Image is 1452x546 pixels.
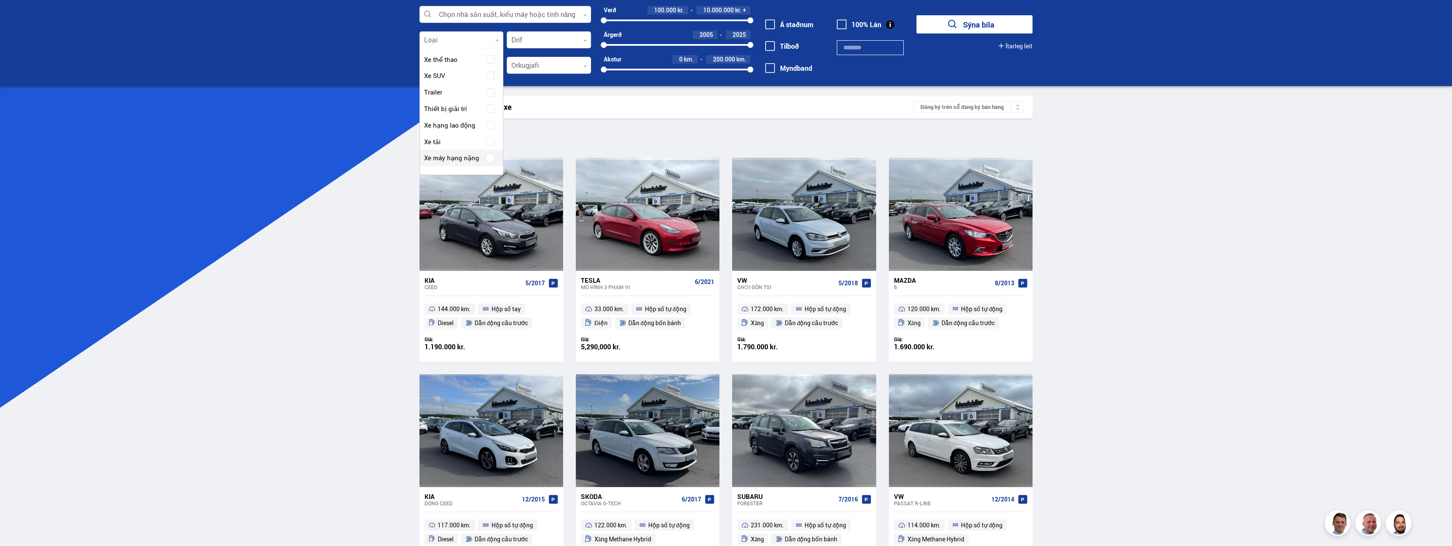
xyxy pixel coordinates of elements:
span: 7/2016 [838,496,858,503]
div: Árgerð [604,31,622,38]
span: Xe thể thao [424,53,458,66]
div: Giá: [425,336,491,343]
div: Chơi gôn TSI [737,284,835,290]
span: Hộp số tay [491,304,521,314]
span: km. [736,56,746,63]
span: Xăng [751,318,764,328]
button: Sýna bíla [916,15,1033,33]
div: Passat R-LINE [894,500,988,506]
font: 1.690.000 kr. [894,342,935,351]
span: km. [684,56,694,63]
div: Octavia G-TECH [581,500,678,506]
span: 144.000 km. [438,304,471,314]
div: Ceed [425,284,522,290]
font: Myndband [780,64,812,73]
span: kr. [735,7,741,14]
div: VW [737,276,835,284]
span: Dẫn động bốn bánh [628,318,681,328]
span: Xe tải [424,136,441,148]
span: 12/2015 [522,496,545,503]
span: 12/2014 [991,496,1014,503]
div: Dòng Ceed [425,500,519,506]
span: Hộp số tự động [491,520,533,530]
span: 6/2021 [695,279,714,285]
div: Tesla [581,276,691,284]
span: kr. [677,7,684,14]
font: 1.190.000 kr. [425,342,465,351]
div: Verð [604,7,616,14]
span: Dẫn động cầu trước [785,318,838,328]
span: 33.000 km. [594,304,624,314]
div: Giá: [737,336,804,343]
span: Diesel [438,318,454,328]
span: Xăng Methane Hybrid [908,534,964,544]
span: 2005 [700,31,713,39]
div: Kia [425,276,522,284]
span: 231.000 km. [751,520,784,530]
img: siFngHWaQ9KaOqBr.png [1357,512,1382,537]
span: 122.000 km. [594,520,627,530]
span: 117.000 km. [438,520,471,530]
span: Hộp số tự động [805,304,846,314]
font: 5,290,000 kr. [581,342,621,351]
img: FbJEzSuNWCJXmdc-.webp [1326,512,1352,537]
span: Dẫn động cầu trước [941,318,995,328]
span: 8/2013 [995,280,1014,287]
span: 114.000 km. [908,520,941,530]
div: Mazda [894,276,991,284]
span: 0 [679,55,683,63]
div: Forester [737,500,835,506]
button: Ítarleg leit [999,43,1033,50]
a: Mazda 6 8/2013 120.000 km. Hộp số tự động Xăng Dẫn động cầu trước Giá: 1.690.000 kr. [889,271,1033,362]
span: Thiết bị giải trí [424,103,467,115]
span: Trailer [424,86,442,98]
font: Á staðnum [780,20,813,29]
font: Sýna bíla [963,19,994,30]
span: Xe SUV [424,70,445,82]
font: Tilboð [780,42,799,51]
div: Giá: [894,336,961,343]
div: Kia [425,493,519,500]
span: Xăng [908,318,921,328]
div: Giá: [581,336,648,343]
div: Skoda [581,493,678,500]
span: 172.000 km. [751,304,784,314]
span: Hộp số tự động [805,520,846,530]
span: 2025 [733,31,746,39]
div: 6 [894,284,991,290]
span: Hộp số tự động [645,304,686,314]
span: Hộp số tự động [961,304,1002,314]
span: Hộp số tự động [648,520,690,530]
span: 5/2018 [838,280,858,287]
span: 100.000 [654,6,676,14]
span: + [743,7,746,14]
div: Mô hình 3 PHẠM VI [581,284,691,290]
div: Akstur [604,56,622,63]
font: Ítarleg leit [1005,42,1033,50]
span: Hộp số tự động [961,520,1002,530]
span: 6/2017 [682,496,701,503]
div: VW [894,493,988,500]
font: 100% Lán [852,20,881,29]
a: VW Chơi gôn TSI 5/2018 172.000 km. Hộp số tự động Xăng Dẫn động cầu trước Giá: 1.790.000 kr. [732,271,876,362]
span: 120.000 km. [908,304,941,314]
a: Kia Ceed 5/2017 144.000 km. Hộp số tay Diesel Dẫn động cầu trước Giá: 1.190.000 kr. [419,271,563,362]
span: Xe hạng lao động [424,119,475,131]
span: Diesel [438,534,454,544]
span: Dẫn động cầu trước [475,534,528,544]
span: Xăng [751,534,764,544]
div: Kết quả tìm kiếm 302 xe [428,103,914,111]
span: 5/2017 [525,280,545,287]
span: 200.000 [713,55,735,63]
span: Xăng Methane Hybrid [594,534,651,544]
span: Dẫn động cầu trước [475,318,528,328]
a: Tesla Mô hình 3 PHẠM VI 6/2021 33.000 km. Hộp số tự động Điện Dẫn động bốn bánh Giá: 5,290,000 kr. [576,271,719,362]
span: Dẫn động bốn bánh [785,534,837,544]
font: 1.790.000 kr. [737,342,778,351]
img: nhp88E3Fdnt1Opn2.png [1387,512,1413,537]
font: Đăng ký trên sổ đăng ký bán hàng [920,104,1004,110]
span: Xe máy hạng nặng [424,152,479,164]
span: Điện [594,318,608,328]
button: Mở tiện ích trò chuyện LiveChat [7,3,32,29]
div: Subaru [737,493,835,500]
